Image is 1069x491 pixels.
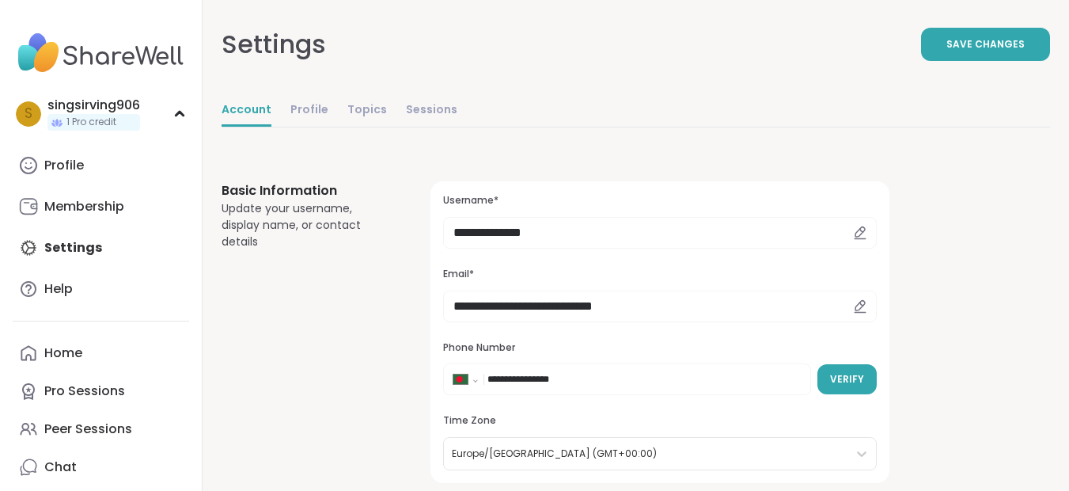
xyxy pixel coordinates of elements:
h3: Basic Information [222,181,392,200]
div: Peer Sessions [44,421,132,438]
div: Membership [44,198,124,215]
a: Peer Sessions [13,410,189,448]
div: Profile [44,157,84,174]
a: Topics [347,95,387,127]
a: Profile [290,95,328,127]
img: ShareWell Nav Logo [13,25,189,81]
h3: Phone Number [443,341,877,355]
span: 1 Pro credit [66,116,116,129]
a: Account [222,95,271,127]
div: Chat [44,459,77,476]
span: Save Changes [946,37,1025,51]
a: Sessions [406,95,457,127]
div: Update your username, display name, or contact details [222,200,392,250]
button: Save Changes [921,28,1050,61]
a: Help [13,270,189,308]
a: Membership [13,188,189,226]
span: Verify [830,372,864,386]
div: Help [44,280,73,298]
h3: Time Zone [443,414,877,428]
div: Pro Sessions [44,383,125,400]
a: Chat [13,448,189,486]
a: Pro Sessions [13,372,189,410]
a: Home [13,334,189,372]
div: Home [44,344,82,362]
span: s [25,104,32,124]
button: Verify [817,364,877,394]
div: Settings [222,25,326,63]
h3: Email* [443,268,877,281]
a: Profile [13,147,189,185]
h3: Username* [443,194,877,207]
div: singsirving906 [47,97,140,114]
